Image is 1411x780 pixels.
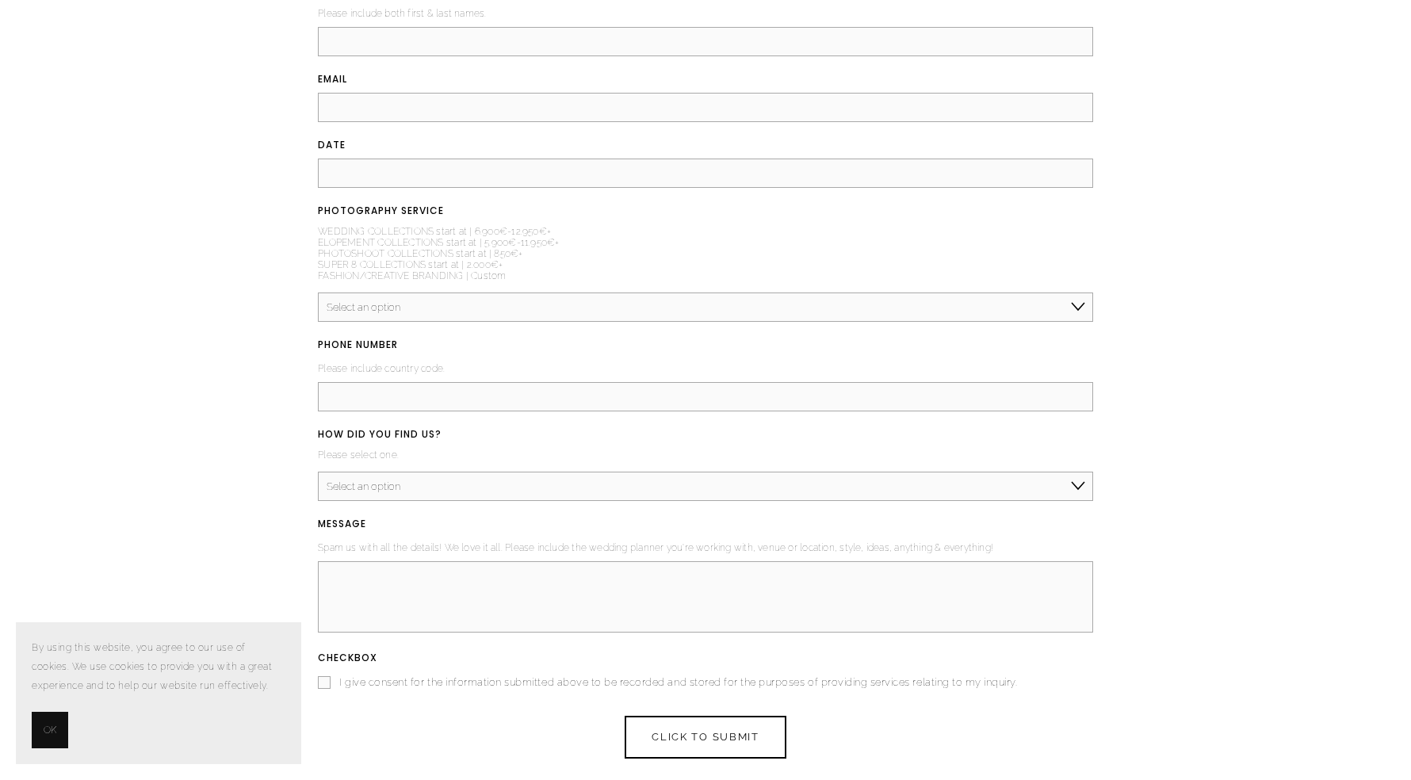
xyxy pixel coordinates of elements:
input: I give consent for the information submitted above to be recorded and stored for the purposes of ... [318,676,331,689]
span: PHONE NUMBER [318,336,398,355]
span: PHOTOGRAPHY SERVICE [318,202,444,221]
span: OK [44,721,56,740]
p: By using this website, you agree to our use of cookies. We use cookies to provide you with a grea... [32,638,285,696]
span: MESSAGE [318,515,366,534]
span: CLICK TO SUBMIT [652,731,759,743]
span: DATE [318,136,346,155]
p: Spam us with all the details! We love it all. Please include the wedding planner you're working w... [318,537,1093,558]
button: OK [32,712,68,748]
span: Checkbox [318,649,377,668]
span: HOW DID YOU FIND US? [318,426,442,445]
span: I give consent for the information submitted above to be recorded and stored for the purposes of ... [339,676,1017,688]
p: Please include country code. [318,358,1093,379]
p: Please include both first & last names. [318,3,1093,24]
section: Cookie banner [16,622,301,764]
button: CLICK TO SUBMITCLICK TO SUBMIT [625,716,786,759]
span: Email [318,71,347,90]
p: Please select one. [318,445,442,465]
p: WEDDING COLLECTIONS start at | 6.900€-12.950€+ ELOPEMENT COLLECTIONS start at | 5.900€-11.950€+ P... [318,221,559,286]
select: HOW DID YOU FIND US? [318,472,1093,501]
select: PHOTOGRAPHY SERVICE [318,292,1093,322]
